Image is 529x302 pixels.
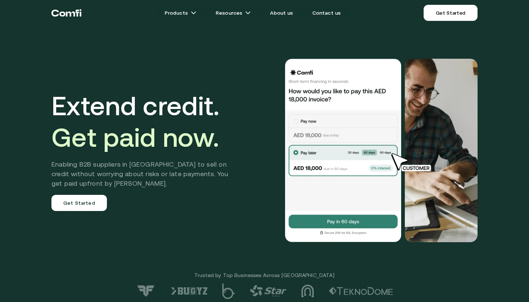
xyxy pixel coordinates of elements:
[51,160,239,188] h2: Enabling B2B suppliers in [GEOGRAPHIC_DATA] to sell on credit without worrying about risks or lat...
[156,6,205,20] a: Productsarrow icons
[51,90,239,153] h1: Extend credit.
[51,2,82,24] a: Return to the top of the Comfi home page
[136,285,156,297] img: logo-7
[51,195,107,211] a: Get Started
[222,283,235,299] img: logo-5
[303,6,350,20] a: Contact us
[207,6,260,20] a: Resourcesarrow icons
[405,59,478,242] img: Would you like to pay this AED 18,000.00 invoice?
[261,6,302,20] a: About us
[386,152,439,172] img: cursor
[250,285,287,297] img: logo-4
[51,122,219,152] span: Get paid now.
[245,10,251,16] img: arrow icons
[301,284,314,298] img: logo-3
[191,10,197,16] img: arrow icons
[171,287,208,295] img: logo-6
[424,5,478,21] a: Get Started
[284,59,402,242] img: Would you like to pay this AED 18,000.00 invoice?
[329,287,393,295] img: logo-2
